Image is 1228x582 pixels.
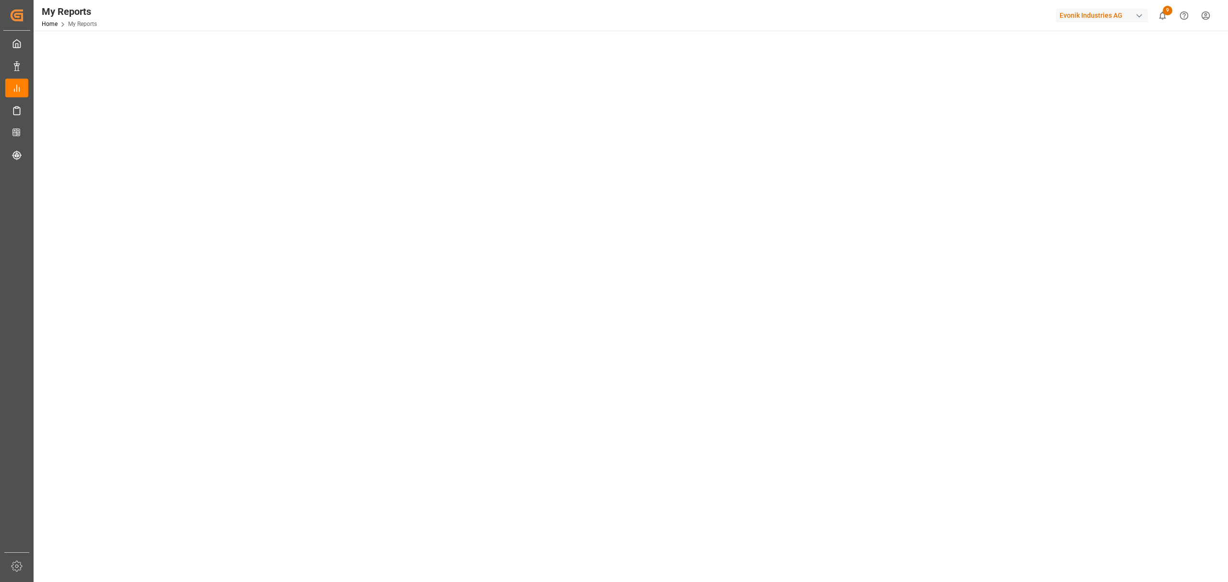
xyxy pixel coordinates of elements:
span: 9 [1163,6,1172,15]
div: Evonik Industries AG [1056,9,1148,23]
button: show 9 new notifications [1152,5,1173,26]
button: Evonik Industries AG [1056,6,1152,24]
a: Home [42,21,58,27]
div: My Reports [42,4,97,19]
button: Help Center [1173,5,1195,26]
